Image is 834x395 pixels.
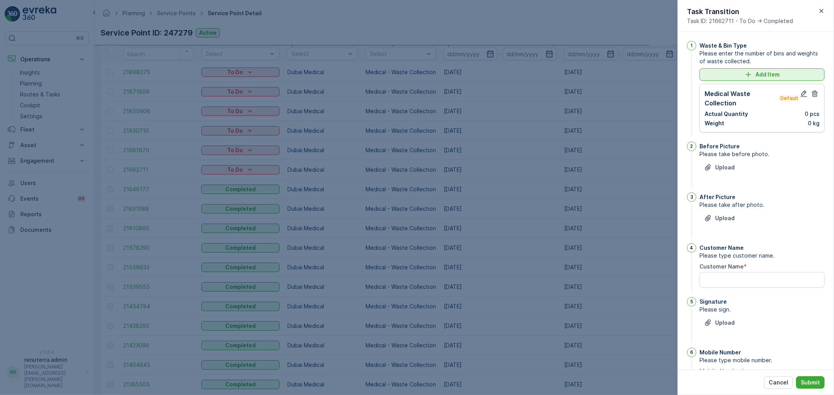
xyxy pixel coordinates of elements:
[687,243,696,253] div: 4
[715,319,735,327] p: Upload
[699,212,739,224] button: Upload File
[687,41,696,50] div: 1
[687,142,696,151] div: 2
[769,379,788,386] p: Cancel
[699,252,825,260] span: Please type customer name.
[699,201,825,209] span: Please take after photo.
[805,110,820,118] p: 0 pcs
[796,376,825,389] button: Submit
[699,317,739,329] button: Upload File
[687,192,696,202] div: 3
[687,17,793,25] span: Task ID: 21662711 - To Do -> Completed
[699,50,825,65] span: Please enter the number of bins and weights of waste collected.
[808,119,820,127] p: 0 kg
[715,164,735,171] p: Upload
[780,95,798,101] p: Default
[699,306,825,313] span: Please sign.
[687,297,696,306] div: 5
[699,161,739,174] button: Upload File
[699,68,825,81] button: Add Item
[801,379,820,386] p: Submit
[705,89,777,108] p: Medical Waste Collection
[699,368,741,374] label: Mobile Number
[699,244,744,252] p: Customer Name
[699,193,735,201] p: After Picture
[764,376,793,389] button: Cancel
[755,71,780,78] p: Add Item
[705,110,748,118] p: Actual Quantity
[699,142,740,150] p: Before Picture
[699,349,741,356] p: Mobile Number
[705,119,724,127] p: Weight
[699,263,744,270] label: Customer Name
[699,42,747,50] p: Waste & Bin Type
[687,6,793,17] p: Task Transition
[699,150,825,158] span: Please take before photo.
[687,348,696,357] div: 6
[699,356,825,364] span: Please type mobile number.
[699,298,727,306] p: Signature
[715,214,735,222] p: Upload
